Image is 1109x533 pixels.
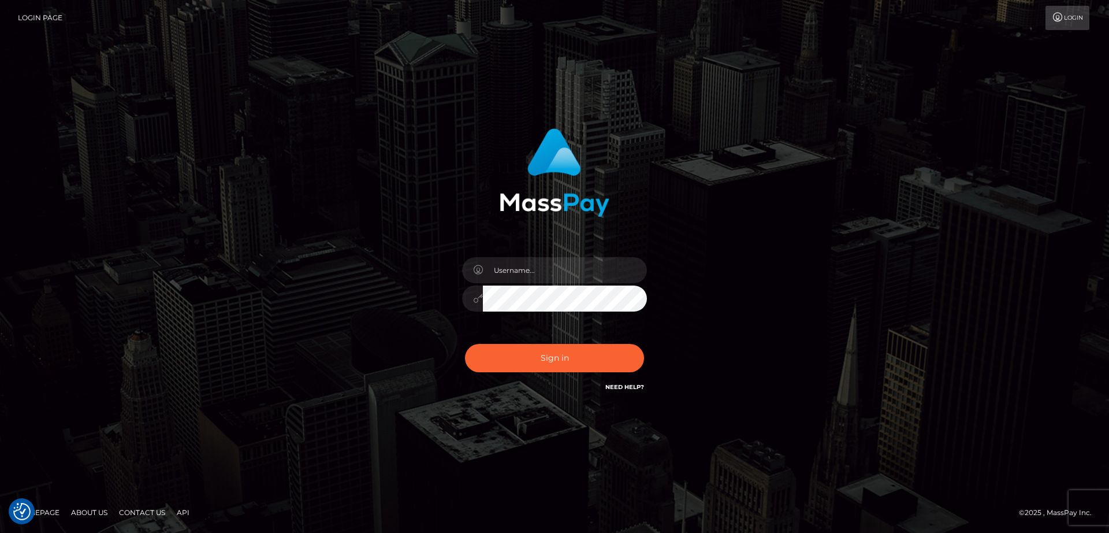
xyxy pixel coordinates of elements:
[13,503,31,520] button: Consent Preferences
[172,504,194,521] a: API
[605,383,644,391] a: Need Help?
[18,6,62,30] a: Login Page
[1045,6,1089,30] a: Login
[483,257,647,283] input: Username...
[66,504,112,521] a: About Us
[114,504,170,521] a: Contact Us
[465,344,644,372] button: Sign in
[1019,506,1100,519] div: © 2025 , MassPay Inc.
[500,128,609,217] img: MassPay Login
[13,504,64,521] a: Homepage
[13,503,31,520] img: Revisit consent button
